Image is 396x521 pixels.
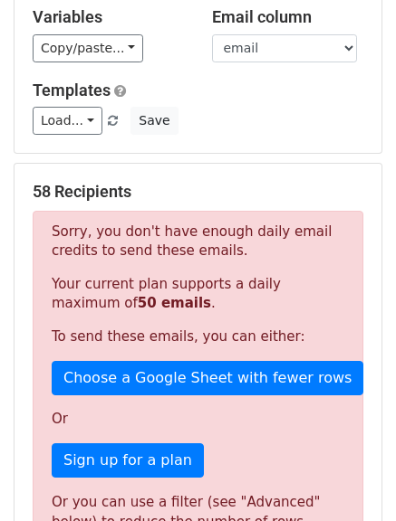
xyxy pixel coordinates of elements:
[33,107,102,135] a: Load...
[212,7,364,27] h5: Email column
[305,434,396,521] iframe: Chat Widget
[130,107,178,135] button: Save
[52,443,204,478] a: Sign up for a plan
[52,327,344,346] p: To send these emails, you can either:
[33,34,143,62] a: Copy/paste...
[33,182,363,202] h5: 58 Recipients
[52,410,344,429] p: Or
[52,223,344,260] p: Sorry, you don't have enough daily email credits to send these emails.
[52,275,344,313] p: Your current plan supports a daily maximum of .
[52,361,363,395] a: Choose a Google Sheet with fewer rows
[33,81,111,99] a: Templates
[33,7,185,27] h5: Variables
[138,295,211,311] strong: 50 emails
